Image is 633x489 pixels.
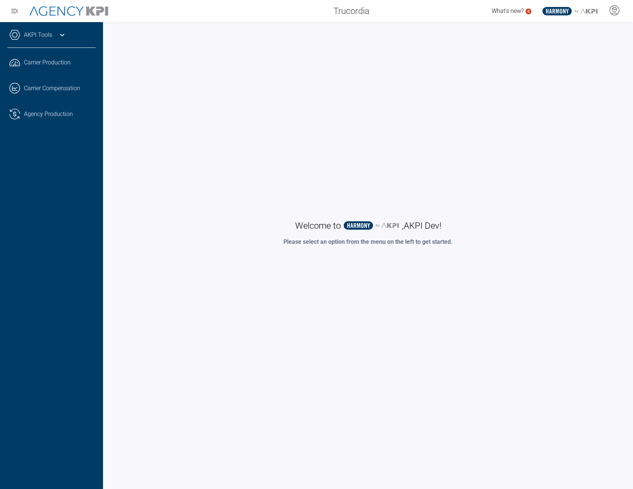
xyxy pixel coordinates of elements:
span: What's new? [492,7,524,14]
span: Carrier Production [24,58,71,67]
text: 5 [527,9,530,13]
a: AKPI Tools [24,31,52,39]
h1: Welcome to , AKPI Dev ! [295,220,441,232]
a: 5 [526,8,531,14]
p: Please select an option from the menu on the left to get started. [283,238,453,246]
span: Trucordia [333,4,369,18]
img: AgencyKPI [29,6,108,16]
